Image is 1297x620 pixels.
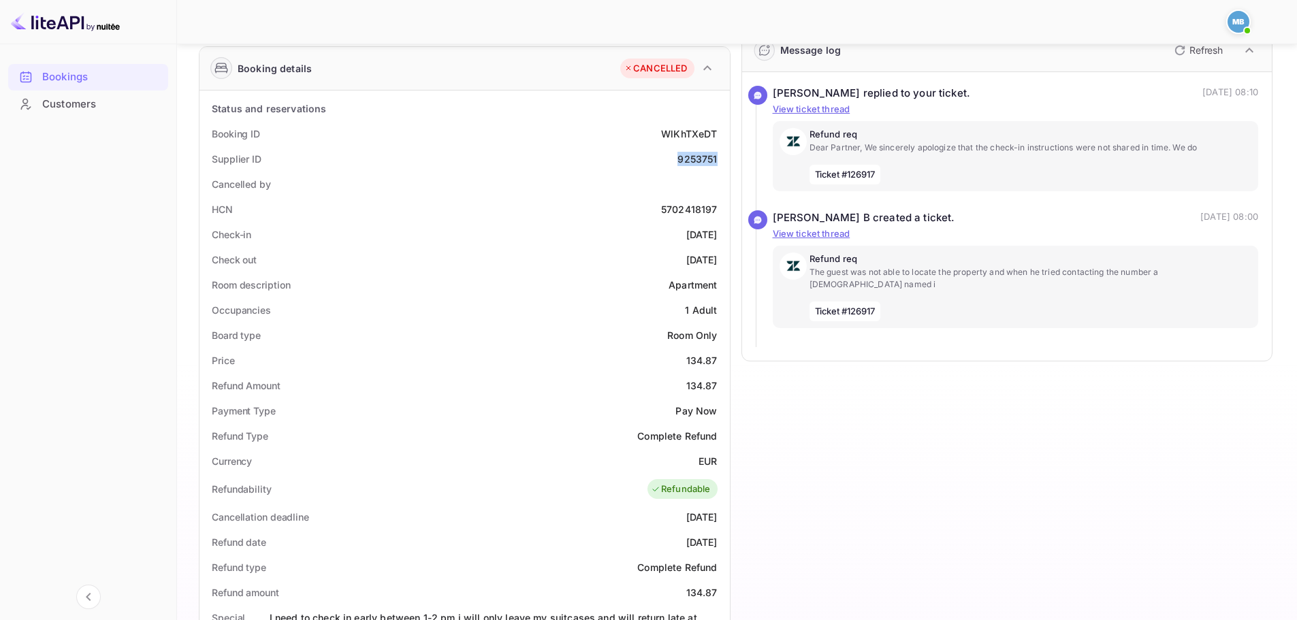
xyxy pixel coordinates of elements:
[212,227,251,242] div: Check-in
[780,43,842,57] div: Message log
[212,152,261,166] div: Supplier ID
[624,62,687,76] div: CANCELLED
[212,303,271,317] div: Occupancies
[810,301,881,322] span: Ticket #126917
[686,227,718,242] div: [DATE]
[11,11,120,33] img: LiteAPI logo
[686,378,718,393] div: 134.87
[212,177,271,191] div: Cancelled by
[212,278,290,292] div: Room description
[8,91,168,116] a: Customers
[76,585,101,609] button: Collapse navigation
[699,454,717,468] div: EUR
[773,86,971,101] div: [PERSON_NAME] replied to your ticket.
[667,328,717,342] div: Room Only
[212,378,281,393] div: Refund Amount
[637,560,717,574] div: Complete Refund
[773,227,1259,241] p: View ticket thread
[212,328,261,342] div: Board type
[810,266,1252,291] p: The guest was not able to locate the property and when he tried contacting the number a [DEMOGRAP...
[686,585,718,600] div: 134.87
[1189,43,1223,57] p: Refresh
[212,585,279,600] div: Refund amount
[8,64,168,89] a: Bookings
[212,454,252,468] div: Currency
[810,252,1252,266] p: Refund req
[686,535,718,549] div: [DATE]
[212,510,309,524] div: Cancellation deadline
[685,303,717,317] div: 1 Adult
[780,128,807,155] img: AwvSTEc2VUhQAAAAAElFTkSuQmCC
[810,128,1252,142] p: Refund req
[1202,86,1258,101] p: [DATE] 08:10
[212,429,268,443] div: Refund Type
[212,535,266,549] div: Refund date
[637,429,717,443] div: Complete Refund
[212,353,235,368] div: Price
[810,142,1252,154] p: Dear Partner, We sincerely apologize that the check-in instructions were not shared in time. We do
[212,127,260,141] div: Booking ID
[661,127,717,141] div: WlKhTXeDT
[212,252,257,267] div: Check out
[212,101,326,116] div: Status and reservations
[42,69,161,85] div: Bookings
[677,152,717,166] div: 9253751
[238,61,312,76] div: Booking details
[686,353,718,368] div: 134.87
[8,91,168,118] div: Customers
[1166,39,1228,61] button: Refresh
[669,278,717,292] div: Apartment
[42,97,161,112] div: Customers
[8,64,168,91] div: Bookings
[686,252,718,267] div: [DATE]
[1200,210,1258,226] p: [DATE] 08:00
[651,483,711,496] div: Refundable
[773,103,1259,116] p: View ticket thread
[810,165,881,185] span: Ticket #126917
[675,404,717,418] div: Pay Now
[780,252,807,280] img: AwvSTEc2VUhQAAAAAElFTkSuQmCC
[212,202,233,216] div: HCN
[212,404,276,418] div: Payment Type
[212,560,266,574] div: Refund type
[661,202,718,216] div: 5702418197
[212,482,272,496] div: Refundability
[1228,11,1249,33] img: Mohcine Belkhir
[773,210,955,226] div: [PERSON_NAME] B created a ticket.
[686,510,718,524] div: [DATE]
